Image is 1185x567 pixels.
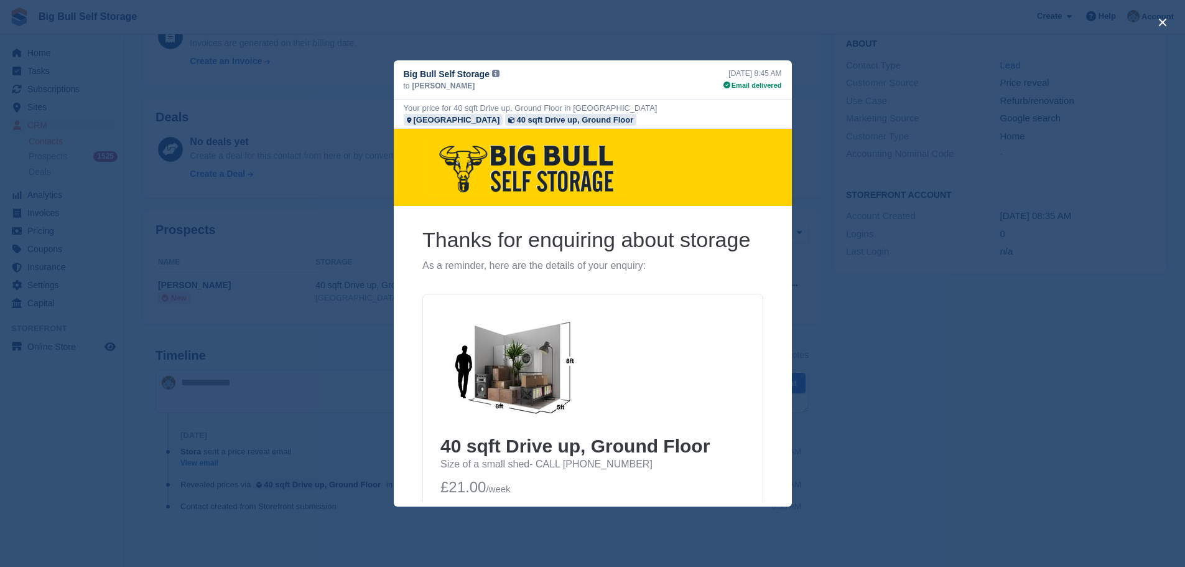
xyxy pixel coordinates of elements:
div: 40 sqft Drive up, Ground Floor [516,114,633,126]
p: £21.00 [47,349,351,370]
span: Big Bull Self Storage [404,68,490,80]
span: /week [92,355,116,365]
img: 40 sqft Drive up, Ground Floor [47,183,196,295]
a: 40 sqft Drive up, Ground Floor [505,114,636,126]
img: icon-info-grey-7440780725fd019a000dd9b08b2336e03edf1995a4989e88bcd33f0948082b44.svg [492,70,500,77]
h1: Thanks for enquiring about storage [29,97,369,124]
span: [PERSON_NAME] [412,80,475,91]
div: [GEOGRAPHIC_DATA] [414,114,500,126]
div: [DATE] 8:45 AM [723,68,782,79]
p: As a reminder, here are the details of your enquiry: [29,131,369,144]
a: [GEOGRAPHIC_DATA] [404,114,503,126]
button: close [1153,12,1173,32]
img: Big Bull Self Storage Logo [29,11,240,67]
p: Size of a small shed- CALL [PHONE_NUMBER] [47,329,351,342]
div: Email delivered [723,80,782,91]
h2: 40 sqft Drive up, Ground Floor [47,305,351,329]
div: Your price for 40 sqft Drive up, Ground Floor in [GEOGRAPHIC_DATA] [404,102,658,114]
span: to [404,80,410,91]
